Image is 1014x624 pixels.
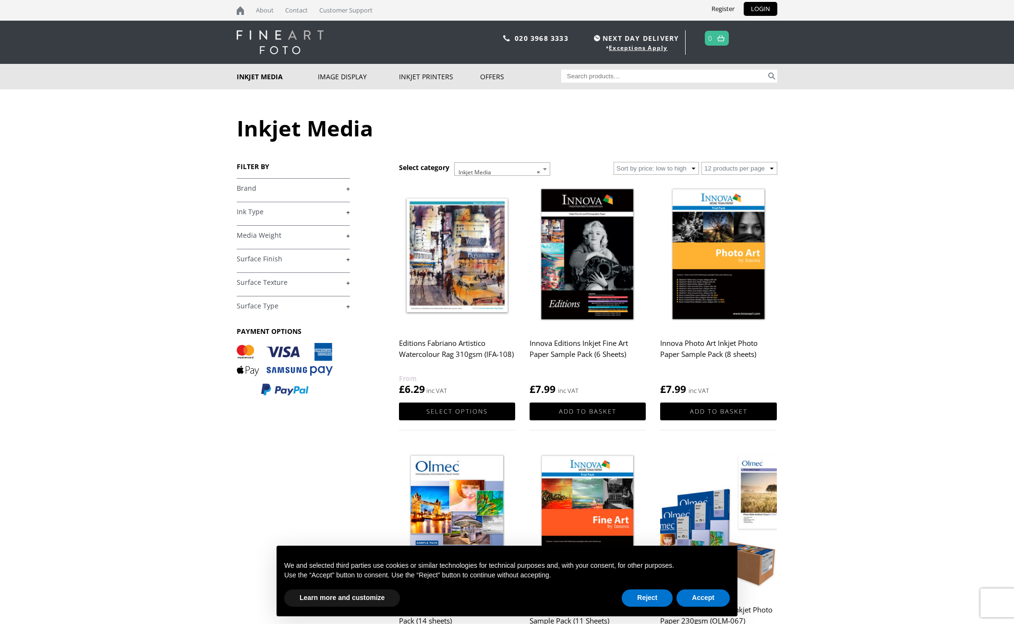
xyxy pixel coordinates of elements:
[530,183,646,328] img: Innova Editions Inkjet Fine Art Paper Sample Pack (6 Sheets)
[237,208,350,217] a: +
[530,403,646,420] a: Add to basket: “Innova Editions Inkjet Fine Art Paper Sample Pack (6 Sheets)”
[558,385,579,396] strong: inc VAT
[237,162,350,171] h3: FILTER BY
[399,449,515,595] img: Olmec Inkjet Photo Paper Sample Pack (14 sheets)
[614,162,699,175] select: Shop order
[284,561,730,571] p: We and selected third parties use cookies or similar technologies for technical purposes and, wit...
[530,449,646,595] img: Innova Fine Art Paper Inkjet Sample Pack (11 Sheets)
[708,31,712,45] a: 0
[609,44,667,52] a: Exceptions Apply
[237,327,350,336] h3: PAYMENT OPTIONS
[237,184,350,193] a: +
[660,183,776,396] a: Innova Photo Art Inkjet Photo Paper Sample Pack (8 sheets) £7.99 inc VAT
[237,272,350,292] h4: Surface Texture
[399,163,449,172] h3: Select category
[480,64,561,89] a: Offers
[530,382,535,396] span: £
[399,382,425,396] bdi: 6.29
[530,334,646,373] h2: Innova Editions Inkjet Fine Art Paper Sample Pack (6 Sheets)
[237,225,350,245] h4: Media Weight
[237,296,350,315] h4: Surface Type
[284,589,400,607] button: Learn more and customize
[454,162,550,176] span: Inkjet Media
[237,278,350,287] a: +
[399,334,515,373] h2: Editions Fabriano Artistico Watercolour Rag 310gsm (IFA-108)
[237,249,350,268] h4: Surface Finish
[766,70,777,83] button: Search
[561,70,767,83] input: Search products…
[237,231,350,240] a: +
[537,166,540,179] span: ×
[284,571,730,580] p: Use the “Accept” button to consent. Use the “Reject” button to continue without accepting.
[269,538,745,624] div: Notice
[237,255,350,264] a: +
[237,343,333,396] img: PAYMENT OPTIONS
[237,113,777,143] h1: Inkjet Media
[704,2,742,16] a: Register
[399,183,515,328] img: Editions Fabriano Artistico Watercolour Rag 310gsm (IFA-108)
[237,302,350,311] a: +
[237,30,324,54] img: logo-white.svg
[660,183,776,328] img: Innova Photo Art Inkjet Photo Paper Sample Pack (8 sheets)
[594,35,600,41] img: time.svg
[503,35,510,41] img: phone.svg
[530,183,646,396] a: Innova Editions Inkjet Fine Art Paper Sample Pack (6 Sheets) £7.99 inc VAT
[237,202,350,221] h4: Ink Type
[622,589,673,607] button: Reject
[744,2,777,16] a: LOGIN
[688,385,709,396] strong: inc VAT
[676,589,730,607] button: Accept
[318,64,399,89] a: Image Display
[530,382,555,396] bdi: 7.99
[591,33,679,44] span: NEXT DAY DELIVERY
[399,403,515,420] a: Select options for “Editions Fabriano Artistico Watercolour Rag 310gsm (IFA-108)”
[399,183,515,396] a: Editions Fabriano Artistico Watercolour Rag 310gsm (IFA-108) £6.29
[717,35,724,41] img: basket.svg
[399,382,405,396] span: £
[237,178,350,197] h4: Brand
[660,382,666,396] span: £
[515,34,568,43] a: 020 3968 3333
[660,382,686,396] bdi: 7.99
[455,163,550,182] span: Inkjet Media
[399,64,480,89] a: Inkjet Printers
[660,403,776,420] a: Add to basket: “Innova Photo Art Inkjet Photo Paper Sample Pack (8 sheets)”
[237,64,318,89] a: Inkjet Media
[660,449,776,595] img: Olmec Archival Matte Inkjet Photo Paper 230gsm (OLM-067)
[660,334,776,373] h2: Innova Photo Art Inkjet Photo Paper Sample Pack (8 sheets)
